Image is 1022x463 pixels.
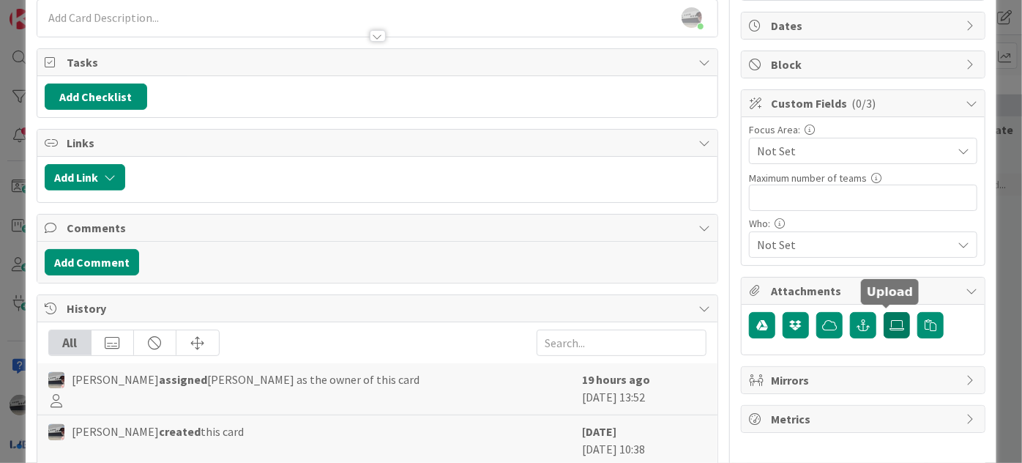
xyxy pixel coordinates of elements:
[582,423,706,458] div: [DATE] 10:38
[867,285,913,299] h5: Upload
[582,371,706,407] div: [DATE] 13:52
[771,371,958,389] span: Mirrors
[749,218,977,229] div: Who:
[49,330,92,355] div: All
[771,17,958,34] span: Dates
[771,95,958,112] span: Custom Fields
[48,372,64,388] img: jB
[67,53,691,71] span: Tasks
[749,171,867,185] label: Maximum number of teams
[682,7,702,28] img: jIClQ55mJEe4la83176FWmfCkxn1SgSj.jpg
[771,282,958,300] span: Attachments
[45,249,139,275] button: Add Comment
[749,125,977,135] div: Focus Area:
[582,372,650,387] b: 19 hours ago
[771,56,958,73] span: Block
[771,410,958,428] span: Metrics
[67,219,691,237] span: Comments
[851,96,876,111] span: ( 0/3 )
[67,300,691,317] span: History
[48,424,64,440] img: jB
[159,372,207,387] b: assigned
[72,371,419,388] span: [PERSON_NAME] [PERSON_NAME] as the owner of this card
[45,84,147,110] button: Add Checklist
[67,134,691,152] span: Links
[537,330,706,356] input: Search...
[757,236,952,253] span: Not Set
[72,423,244,440] span: [PERSON_NAME] this card
[45,164,125,190] button: Add Link
[757,142,952,160] span: Not Set
[582,424,616,439] b: [DATE]
[159,424,201,439] b: created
